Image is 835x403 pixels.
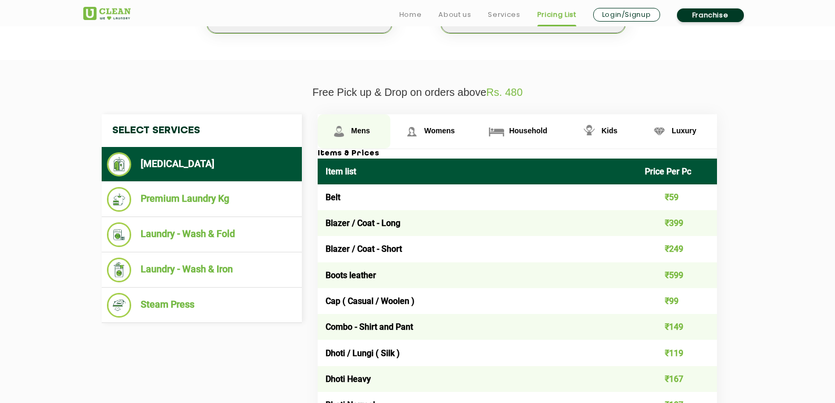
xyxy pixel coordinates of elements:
a: About us [438,8,471,21]
td: ₹119 [637,340,717,366]
td: Dhoti Heavy [318,366,637,392]
td: ₹599 [637,262,717,288]
a: Services [488,8,520,21]
li: Laundry - Wash & Fold [107,222,297,247]
img: Steam Press [107,293,132,318]
img: Household [487,122,506,141]
img: UClean Laundry and Dry Cleaning [83,7,131,20]
td: ₹149 [637,314,717,340]
li: Premium Laundry Kg [107,187,297,212]
a: Home [399,8,422,21]
li: Laundry - Wash & Iron [107,258,297,282]
a: Login/Signup [593,8,660,22]
td: ₹59 [637,184,717,210]
p: Free Pick up & Drop on orders above [83,86,752,99]
img: Laundry - Wash & Fold [107,222,132,247]
td: Combo - Shirt and Pant [318,314,637,340]
img: Mens [330,122,348,141]
td: ₹167 [637,366,717,392]
th: Item list [318,159,637,184]
span: Household [509,126,547,135]
li: Steam Press [107,293,297,318]
span: Luxury [672,126,696,135]
span: Womens [424,126,455,135]
td: Dhoti / Lungi ( Silk ) [318,340,637,366]
img: Kids [580,122,598,141]
td: Cap ( Casual / Woolen ) [318,288,637,314]
span: Kids [602,126,617,135]
td: Blazer / Coat - Short [318,236,637,262]
td: ₹99 [637,288,717,314]
img: Womens [402,122,421,141]
span: Rs. 480 [486,86,523,98]
h4: Select Services [102,114,302,147]
img: Laundry - Wash & Iron [107,258,132,282]
span: Mens [351,126,370,135]
td: Belt [318,184,637,210]
td: ₹249 [637,236,717,262]
a: Franchise [677,8,744,22]
h3: Items & Prices [318,149,717,159]
img: Luxury [650,122,669,141]
a: Pricing List [537,8,576,21]
li: [MEDICAL_DATA] [107,152,297,176]
th: Price Per Pc [637,159,717,184]
img: Dry Cleaning [107,152,132,176]
td: Blazer / Coat - Long [318,210,637,236]
img: Premium Laundry Kg [107,187,132,212]
td: Boots leather [318,262,637,288]
td: ₹399 [637,210,717,236]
